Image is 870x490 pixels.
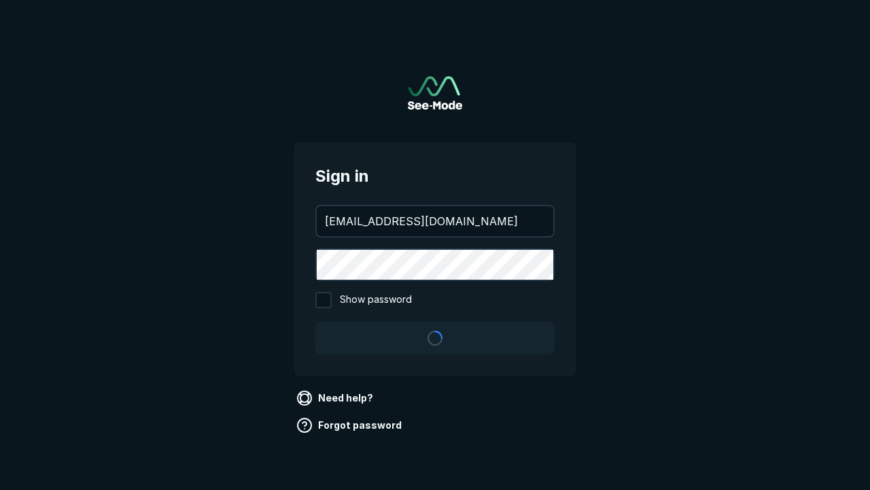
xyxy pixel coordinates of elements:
input: your@email.com [317,206,553,236]
a: Go to sign in [408,76,462,110]
a: Need help? [294,387,379,409]
span: Sign in [315,164,555,189]
span: Show password [340,292,412,308]
a: Forgot password [294,414,407,436]
img: See-Mode Logo [408,76,462,110]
